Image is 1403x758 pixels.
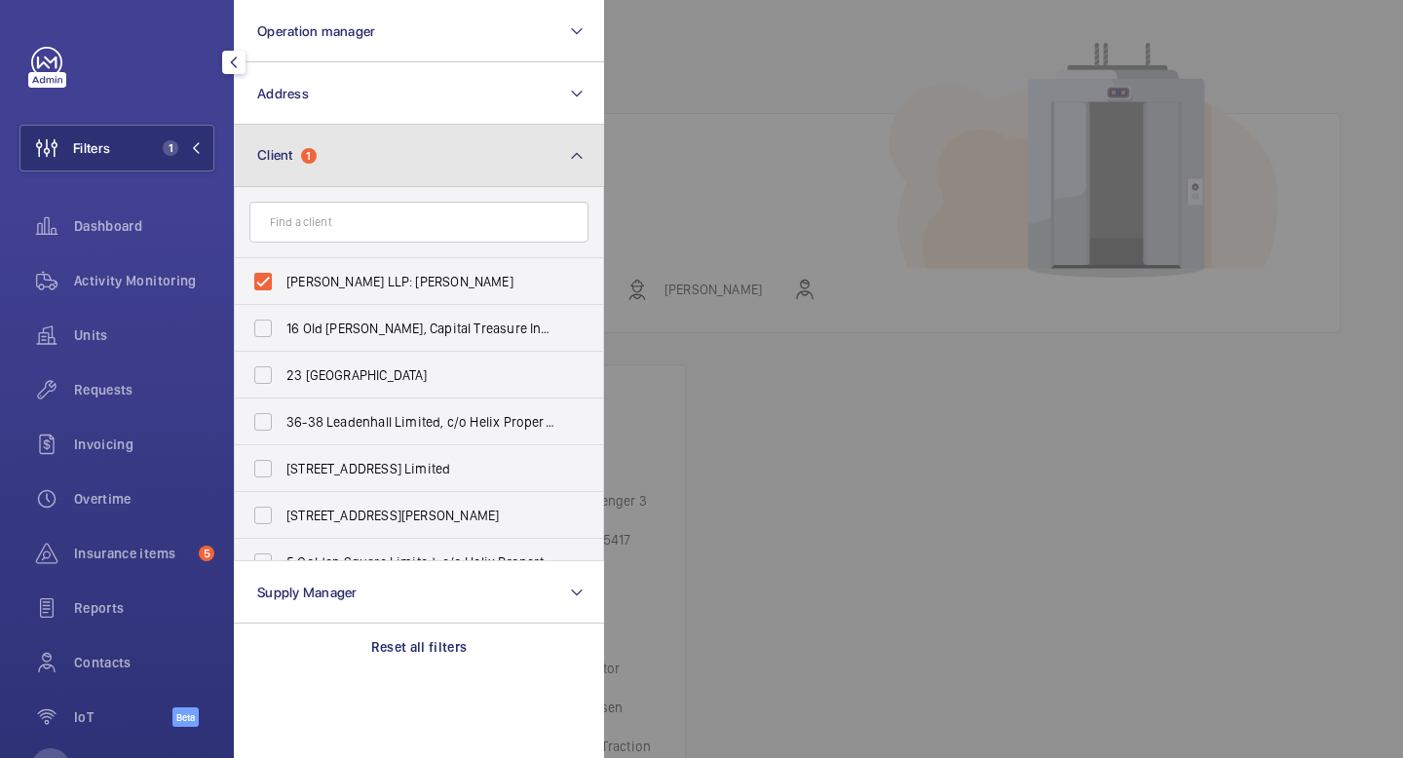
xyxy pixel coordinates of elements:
[19,125,214,171] button: Filters1
[74,598,214,618] span: Reports
[172,707,199,727] span: Beta
[74,707,172,727] span: IoT
[74,216,214,236] span: Dashboard
[199,546,214,561] span: 5
[73,138,110,158] span: Filters
[74,325,214,345] span: Units
[163,140,178,156] span: 1
[74,380,214,399] span: Requests
[74,544,191,563] span: Insurance items
[74,489,214,509] span: Overtime
[74,435,214,454] span: Invoicing
[74,653,214,672] span: Contacts
[74,271,214,290] span: Activity Monitoring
